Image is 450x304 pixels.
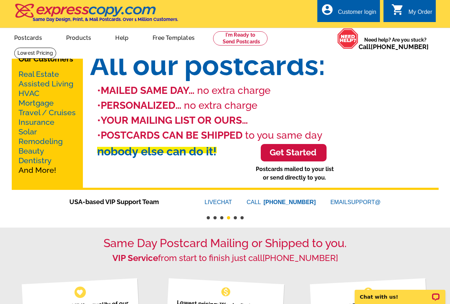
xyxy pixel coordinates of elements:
[18,70,59,79] a: Real Estate
[18,54,73,63] b: Our Customers
[33,17,178,22] h4: Same Day Design, Print, & Mail Postcards. Over 1 Million Customers.
[227,216,230,219] button: 4 of 6
[112,253,158,263] strong: VIP Service
[408,9,432,19] div: My Order
[97,98,439,113] li: •
[220,216,223,219] button: 3 of 6
[220,286,232,298] span: monetization_on
[338,9,376,19] div: Customer login
[101,114,248,126] b: YOUR MAILING LIST OR OURS…
[391,8,432,17] a: shopping_cart My Order
[18,118,54,127] a: Insurance
[18,98,54,107] a: Mortgage
[18,127,37,136] a: Solar
[14,236,436,250] h1: Same Day Postcard Mailing or Shipped to you.
[321,8,376,17] a: account_circle Customer login
[245,129,322,141] span: to you same day
[371,43,429,50] a: [PHONE_NUMBER]
[83,48,439,82] h1: All our postcards:
[264,199,316,205] a: [PHONE_NUMBER]
[14,9,178,22] a: Same Day Design, Print, & Mail Postcards. Over 1 Million Customers.
[18,69,76,175] p: And More!
[205,199,217,205] font: LIVE
[197,85,271,96] span: no extra charge
[263,253,338,263] a: [PHONE_NUMBER]
[256,165,334,182] p: Postcards mailed to your list or send directly to you.
[97,145,217,158] span: nobody else can do it!
[234,216,237,219] button: 5 of 6
[14,253,436,263] h2: from start to finish just call
[101,129,243,141] b: POSTCARDS CAN BE SHIPPED
[18,89,39,98] a: HVAC
[213,216,217,219] button: 2 of 6
[101,100,181,111] b: PERSONALIZED…
[184,100,258,111] span: no extra charge
[97,83,439,98] li: •
[18,146,44,155] a: Beauty
[247,198,262,207] font: CALL
[321,3,334,16] i: account_circle
[391,3,404,16] i: shopping_cart
[350,282,450,304] iframe: LiveChat chat widget
[97,128,439,143] li: •
[18,137,63,146] a: Remodeling
[18,79,73,88] a: Assisted Living
[18,108,76,117] a: Travel / Cruises
[240,216,244,219] button: 6 of 6
[359,43,429,50] span: Call
[55,29,103,46] a: Products
[348,199,381,205] font: SUPPORT@
[97,113,439,128] li: •
[205,199,232,205] a: LIVECHAT
[337,28,359,49] img: help
[3,29,53,46] a: Postcards
[101,85,195,96] b: MAILED SAME DAY…
[104,29,140,46] a: Help
[359,36,432,50] span: Need help? Are you stuck?
[207,216,210,219] button: 1 of 6
[330,199,381,205] a: EMAILSUPPORT@
[76,288,84,296] span: favorite
[69,197,183,207] span: USA-based VIP Support Team
[141,29,206,46] a: Free Templates
[18,156,52,165] a: Dentistry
